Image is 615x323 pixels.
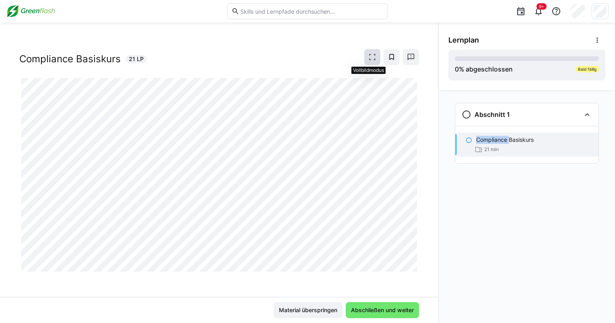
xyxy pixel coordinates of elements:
h2: Compliance Basiskurs [19,53,121,65]
div: Bald fällig [576,66,599,72]
p: Compliance Basiskurs [476,136,534,144]
span: Abschließen und weiter [350,306,415,314]
button: Material überspringen [274,302,343,318]
span: Material überspringen [278,306,338,314]
span: 21 LP [129,55,144,63]
input: Skills und Lernpfade durchsuchen… [239,8,384,15]
span: 9+ [539,4,544,9]
span: Lernplan [448,36,479,45]
div: Vollbildmodus [351,67,386,74]
div: % abgeschlossen [455,64,513,74]
button: Abschließen und weiter [346,302,419,318]
h3: Abschnitt 1 [475,110,510,119]
span: 21 min [484,146,499,153]
span: 0 [455,65,459,73]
